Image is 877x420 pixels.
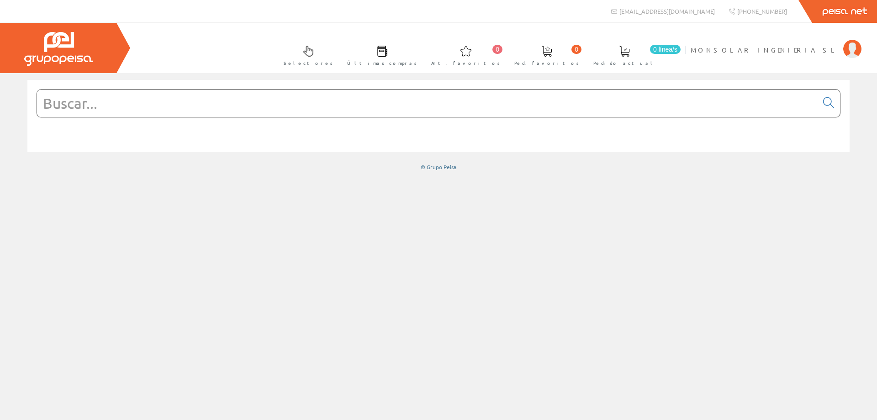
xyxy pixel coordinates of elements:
a: Últimas compras [338,38,422,71]
span: MONSOLAR INGENIERIA SL [691,45,839,54]
img: Grupo Peisa [24,32,93,66]
a: MONSOLAR INGENIERIA SL [691,38,861,47]
span: 0 [492,45,502,54]
span: Pedido actual [593,58,655,68]
span: [PHONE_NUMBER] [737,7,787,15]
span: [EMAIL_ADDRESS][DOMAIN_NAME] [619,7,715,15]
input: Buscar... [37,90,818,117]
span: 0 [571,45,581,54]
span: Últimas compras [347,58,417,68]
span: Art. favoritos [431,58,500,68]
span: Selectores [284,58,333,68]
span: Ped. favoritos [514,58,579,68]
div: © Grupo Peisa [27,163,850,171]
a: Selectores [275,38,338,71]
span: 0 línea/s [650,45,681,54]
